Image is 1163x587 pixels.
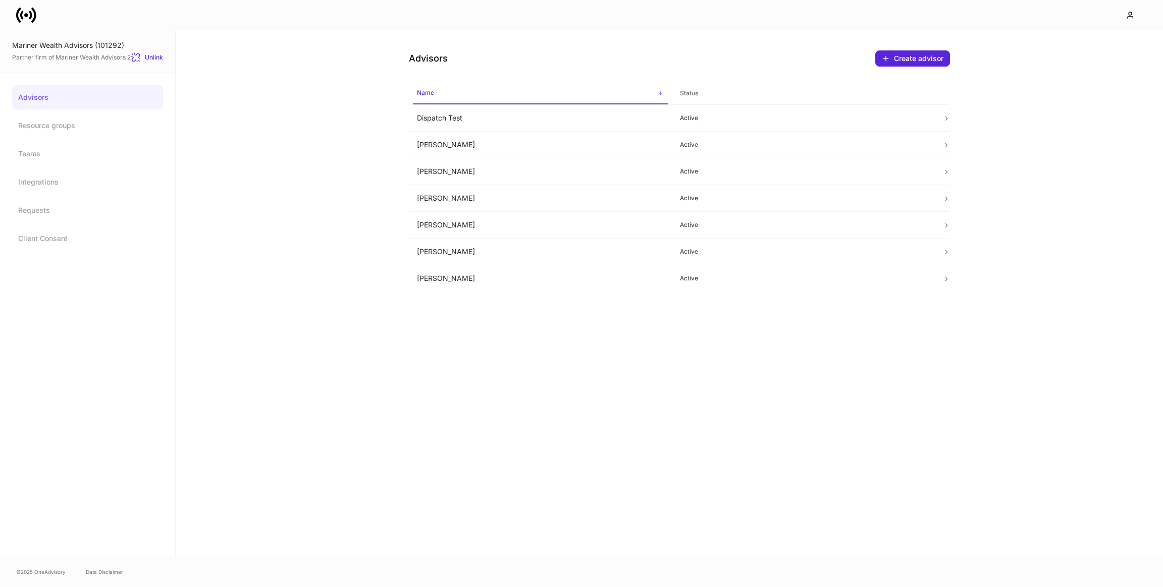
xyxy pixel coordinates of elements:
[882,54,943,63] div: Create advisor
[12,85,163,109] a: Advisors
[56,53,131,61] a: Mariner Wealth Advisors 2
[680,114,927,122] p: Active
[16,568,66,576] span: © 2025 OneAdvisory
[409,52,448,65] h4: Advisors
[409,212,672,239] td: [PERSON_NAME]
[875,50,950,67] button: Create advisor
[12,113,163,138] a: Resource groups
[12,53,131,62] span: Partner firm of
[413,83,668,104] span: Name
[409,185,672,212] td: [PERSON_NAME]
[12,170,163,194] a: Integrations
[409,158,672,185] td: [PERSON_NAME]
[680,274,927,282] p: Active
[680,141,927,149] p: Active
[409,132,672,158] td: [PERSON_NAME]
[417,88,434,97] h6: Name
[680,221,927,229] p: Active
[12,226,163,251] a: Client Consent
[409,105,672,132] td: Dispatch Test
[680,167,927,175] p: Active
[676,83,931,104] span: Status
[409,239,672,265] td: [PERSON_NAME]
[86,568,123,576] a: Data Disclaimer
[409,265,672,292] td: [PERSON_NAME]
[12,40,163,50] div: Mariner Wealth Advisors (101292)
[680,248,927,256] p: Active
[680,88,698,98] h6: Status
[12,142,163,166] a: Teams
[131,52,163,63] button: Unlink
[12,198,163,222] a: Requests
[680,194,927,202] p: Active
